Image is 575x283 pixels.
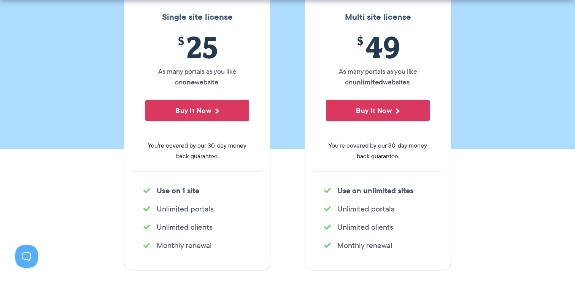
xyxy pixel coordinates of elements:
[326,140,430,162] span: You're covered by our 30-day money back guarantee.
[157,185,199,196] strong: Use on 1 site
[313,12,443,22] h3: Multi site license
[143,240,251,251] li: Monthly renewal
[183,77,195,87] strong: one
[326,100,430,121] button: Buy It Now
[326,66,430,87] p: As many portals as you like on websites.
[143,222,251,232] li: Unlimited clients
[143,204,251,214] li: Unlimited portals
[132,12,262,22] h3: Single site license
[145,100,249,121] button: Buy It Now
[353,77,383,87] strong: unlimited
[145,30,249,64] span: 25
[145,140,249,162] span: You're covered by our 30-day money back guarantee.
[324,240,432,251] li: Monthly renewal
[326,30,430,64] span: 49
[337,185,413,196] strong: Use on unlimited sites
[15,245,38,268] iframe: Toggle Customer Support
[145,66,249,87] p: As many portals as you like on website.
[324,204,432,214] li: Unlimited portals
[324,222,432,232] li: Unlimited clients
